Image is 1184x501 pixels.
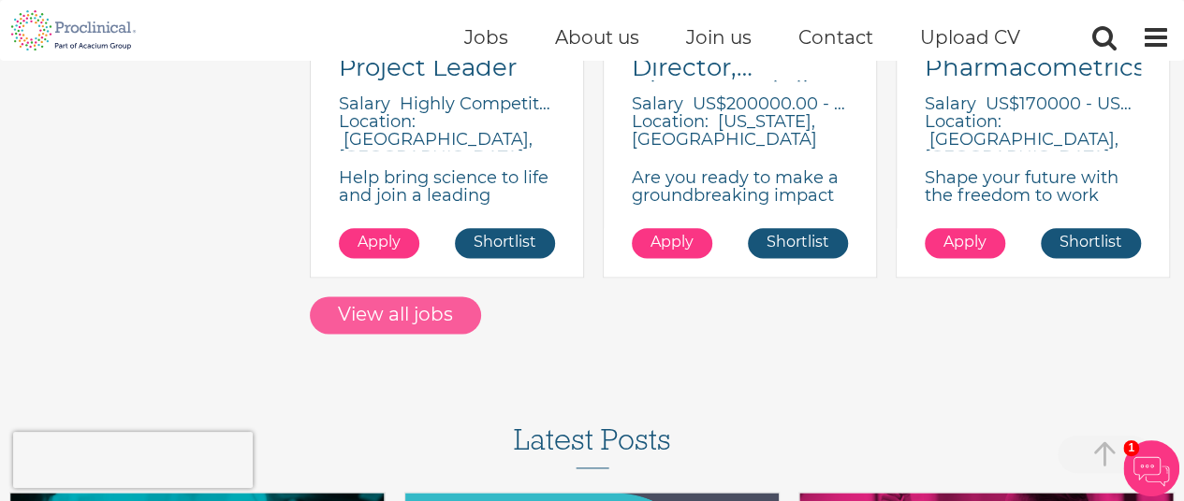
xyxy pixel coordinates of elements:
p: Shape your future with the freedom to work where you thrive! Join our client with this Director p... [925,169,1141,276]
iframe: reCAPTCHA [13,432,253,488]
a: Apply [339,228,419,258]
span: 1 [1123,440,1139,456]
a: Apply [632,228,712,258]
p: Are you ready to make a groundbreaking impact in the world of biotechnology? Join a growing compa... [632,169,848,293]
a: Shortlist [748,228,848,258]
a: Contact [798,26,873,49]
span: Location: [339,111,416,132]
span: Associate Director, Pharmacovigilance [632,29,869,106]
p: Help bring science to life and join a leading pharmaceutical company to play a key role in delive... [339,169,555,311]
p: [GEOGRAPHIC_DATA], [GEOGRAPHIC_DATA] [339,129,533,167]
a: Drug Product Project Leader [339,33,555,79]
a: Shortlist [455,228,555,258]
a: Jobs [464,26,508,49]
span: Apply [650,233,694,250]
span: Location: [925,111,1001,132]
span: Salary [339,93,390,114]
span: Salary [632,93,683,114]
a: Director of Pharmacometrics [925,33,1141,79]
a: Join us [686,26,752,49]
a: About us [555,26,639,49]
a: Upload CV [920,26,1020,49]
span: Apply [943,233,987,250]
a: Associate Director, Pharmacovigilance [632,33,848,79]
img: Chatbot [1123,440,1179,496]
h3: Latest Posts [514,423,671,468]
p: Highly Competitive [400,93,563,114]
p: US$200000.00 - US$250000.00 per annum [693,93,1057,114]
a: Apply [925,228,1005,258]
a: View all jobs [310,296,481,334]
a: Shortlist [1041,228,1141,258]
span: Apply [358,233,401,250]
span: Salary [925,93,976,114]
p: [GEOGRAPHIC_DATA], [GEOGRAPHIC_DATA] [925,129,1118,167]
p: [US_STATE], [GEOGRAPHIC_DATA] [632,111,817,150]
span: Location: [632,111,709,132]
